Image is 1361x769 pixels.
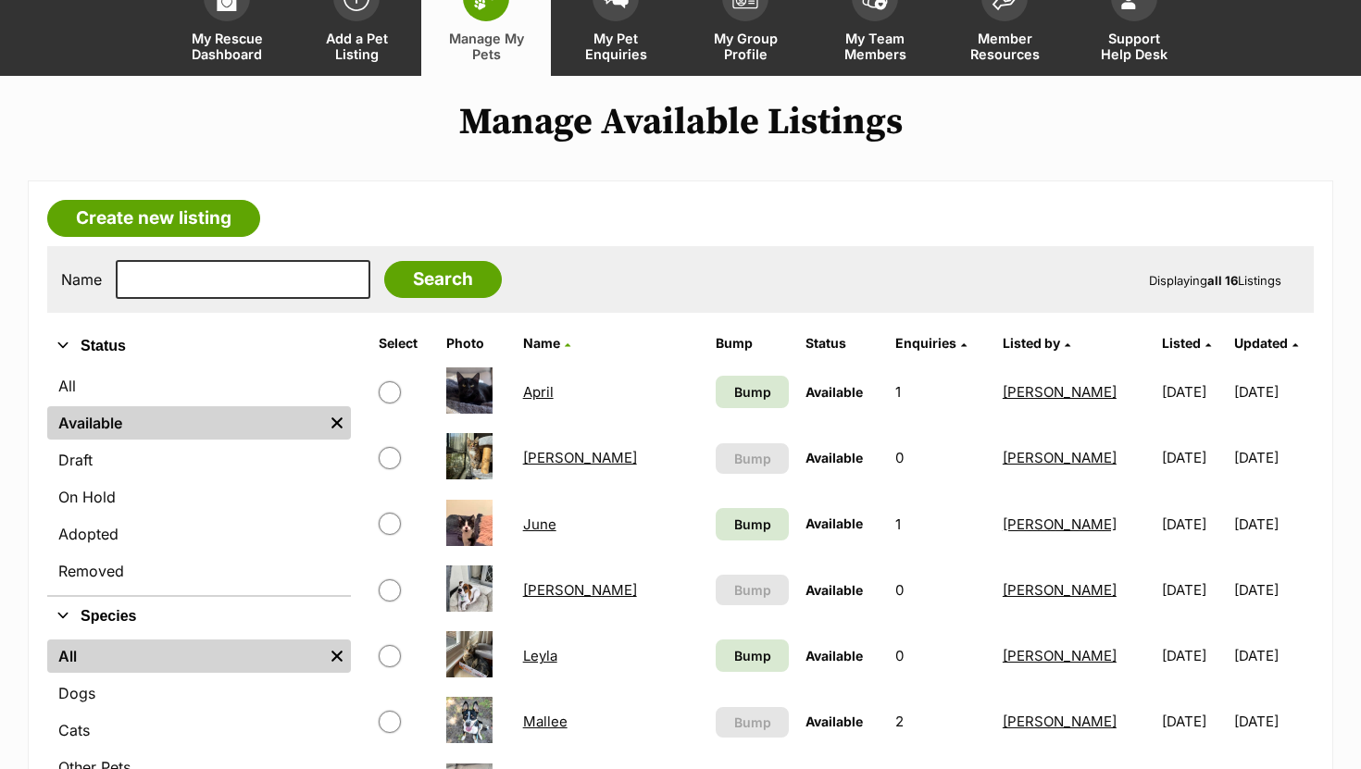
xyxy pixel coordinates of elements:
[1234,624,1312,688] td: [DATE]
[1234,426,1312,490] td: [DATE]
[805,384,863,400] span: Available
[1003,449,1117,466] a: [PERSON_NAME]
[47,443,351,477] a: Draft
[523,515,556,533] a: June
[1093,31,1176,62] span: Support Help Desk
[1234,335,1298,351] a: Updated
[708,329,796,358] th: Bump
[47,639,323,673] a: All
[523,713,568,730] a: Mallee
[523,647,557,664] a: Leyla
[47,406,323,440] a: Available
[323,406,351,440] a: Remove filter
[47,554,351,588] a: Removed
[1003,383,1117,401] a: [PERSON_NAME]
[61,271,102,288] label: Name
[47,200,260,237] a: Create new listing
[805,648,863,664] span: Available
[1155,426,1232,490] td: [DATE]
[716,639,789,672] a: Bump
[1234,492,1312,556] td: [DATE]
[888,426,993,490] td: 0
[1155,558,1232,622] td: [DATE]
[734,382,771,402] span: Bump
[734,580,771,600] span: Bump
[1003,335,1060,351] span: Listed by
[47,517,351,551] a: Adopted
[523,335,570,351] a: Name
[47,713,351,747] a: Cats
[384,261,502,298] input: Search
[47,334,351,358] button: Status
[805,582,863,598] span: Available
[888,492,993,556] td: 1
[523,581,637,599] a: [PERSON_NAME]
[1234,689,1312,753] td: [DATE]
[1234,335,1288,351] span: Updated
[323,639,351,673] a: Remove filter
[1155,492,1232,556] td: [DATE]
[1155,360,1232,424] td: [DATE]
[888,624,993,688] td: 0
[47,480,351,514] a: On Hold
[734,713,771,732] span: Bump
[734,515,771,534] span: Bump
[1003,581,1117,599] a: [PERSON_NAME]
[47,366,351,595] div: Status
[444,31,528,62] span: Manage My Pets
[734,449,771,468] span: Bump
[1162,335,1211,351] a: Listed
[1155,624,1232,688] td: [DATE]
[1234,360,1312,424] td: [DATE]
[1003,515,1117,533] a: [PERSON_NAME]
[1003,713,1117,730] a: [PERSON_NAME]
[1207,273,1238,288] strong: all 16
[805,515,863,531] span: Available
[704,31,787,62] span: My Group Profile
[371,329,437,358] th: Select
[798,329,886,358] th: Status
[805,713,863,729] span: Available
[888,689,993,753] td: 2
[315,31,398,62] span: Add a Pet Listing
[716,443,789,474] button: Bump
[716,508,789,540] a: Bump
[47,676,351,710] a: Dogs
[716,575,789,605] button: Bump
[888,360,993,424] td: 1
[523,335,560,351] span: Name
[895,335,967,351] a: Enquiries
[895,335,956,351] span: translation missing: en.admin.listings.index.attributes.enquiries
[1003,647,1117,664] a: [PERSON_NAME]
[888,558,993,622] td: 0
[523,449,637,466] a: [PERSON_NAME]
[185,31,268,62] span: My Rescue Dashboard
[1155,689,1232,753] td: [DATE]
[47,604,351,628] button: Species
[805,450,863,465] span: Available
[963,31,1046,62] span: Member Resources
[1003,335,1070,351] a: Listed by
[716,376,789,408] a: Bump
[1234,558,1312,622] td: [DATE]
[439,329,514,358] th: Photo
[523,383,554,401] a: April
[47,369,351,403] a: All
[574,31,657,62] span: My Pet Enquiries
[1149,273,1281,288] span: Displaying Listings
[1162,335,1201,351] span: Listed
[833,31,917,62] span: My Team Members
[734,646,771,665] span: Bump
[716,707,789,738] button: Bump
